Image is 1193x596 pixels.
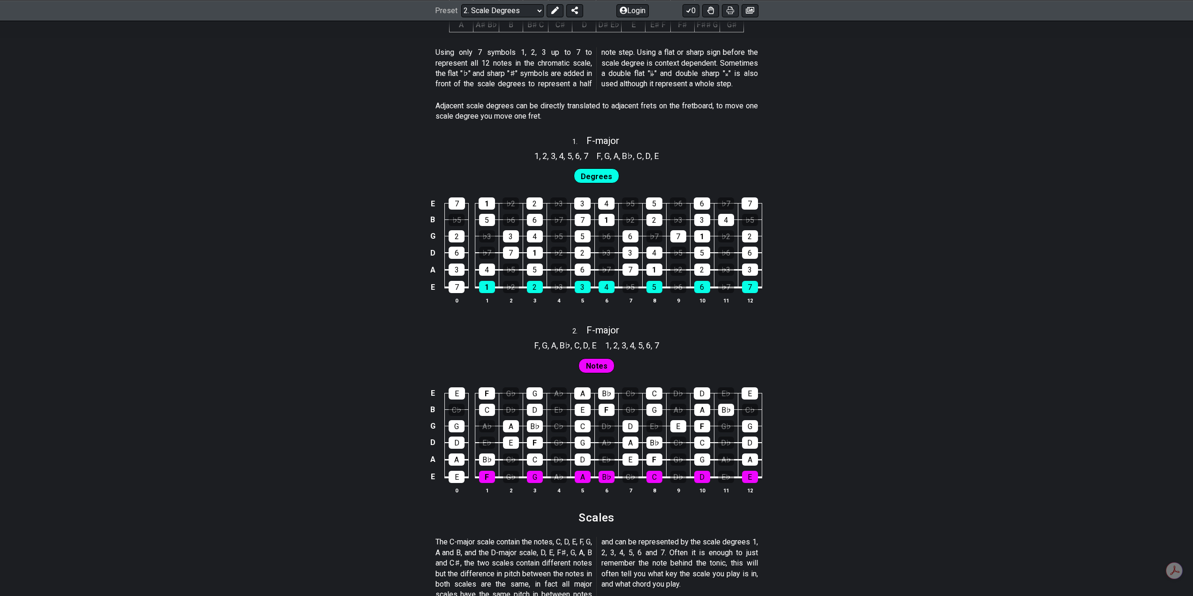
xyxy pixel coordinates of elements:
div: 1 [479,197,495,210]
div: F [646,453,662,466]
span: 4 [630,339,634,352]
button: Create image [742,4,758,17]
div: G♭ [503,471,519,483]
th: 10 [690,295,714,305]
div: G [646,404,662,416]
th: 12 [738,485,762,495]
div: G [449,420,465,432]
div: ♭7 [479,247,495,259]
div: ♭6 [718,247,734,259]
th: 7 [618,295,642,305]
td: B [499,17,523,32]
div: 4 [646,247,662,259]
span: , [563,150,567,162]
span: 2 . [572,326,586,337]
th: 5 [570,295,594,305]
td: E [427,278,438,296]
span: 2 [542,150,547,162]
span: , [539,150,543,162]
span: , [580,150,584,162]
div: 7 [670,230,686,242]
div: ♭3 [550,197,567,210]
div: 2 [694,264,710,276]
td: E [427,385,438,402]
span: 7 [654,339,659,352]
div: ♭6 [670,197,686,210]
div: ♭5 [742,214,758,226]
th: 3 [523,485,547,495]
div: 7 [623,264,638,276]
div: A♭ [551,471,567,483]
span: , [580,339,584,352]
div: C♭ [449,404,465,416]
div: 1 [646,264,662,276]
button: Toggle Dexterity for all fretkits [702,4,719,17]
div: ♭7 [718,197,734,210]
div: 3 [742,264,758,276]
td: C♯ [548,17,572,32]
div: D [742,437,758,449]
div: 7 [449,197,465,210]
span: B♭ [560,339,570,352]
td: F♯♯ G [695,17,720,32]
span: D [645,150,651,162]
td: B [427,401,438,418]
div: B♭ [646,437,662,449]
div: 5 [527,264,543,276]
div: 4 [599,281,615,293]
td: B [427,211,438,228]
span: 1 [534,150,539,162]
span: 1 [605,339,610,352]
div: ♭2 [503,197,519,210]
div: C♭ [551,420,567,432]
div: C♭ [742,404,758,416]
div: E♭ [718,387,734,400]
div: 6 [575,264,591,276]
div: 7 [742,197,758,210]
div: 1 [599,214,615,226]
select: Preset [461,4,544,17]
div: 2 [449,230,465,242]
span: , [556,339,560,352]
div: 1 [479,281,495,293]
div: B♭ [479,453,495,466]
th: 4 [547,485,570,495]
span: Preset [435,6,458,15]
div: C [527,453,543,466]
div: D♭ [670,471,686,483]
span: E [592,339,597,352]
td: D [427,434,438,451]
div: D♭ [599,420,615,432]
div: 7 [503,247,519,259]
div: ♭5 [670,247,686,259]
td: E♯ F [645,17,671,32]
div: F [479,471,495,483]
span: C [574,339,580,352]
div: D [527,404,543,416]
div: 6 [694,197,710,210]
th: 6 [594,295,618,305]
div: E [575,404,591,416]
div: ♭6 [551,264,567,276]
div: E♭ [479,437,495,449]
div: ♭7 [646,230,662,242]
div: G [527,471,543,483]
div: E [449,387,465,400]
div: 4 [718,214,734,226]
div: F [599,404,615,416]
div: G♭ [623,404,638,416]
th: 9 [666,485,690,495]
span: , [588,339,592,352]
span: 2 [613,339,618,352]
div: C♭ [503,453,519,466]
div: 6 [694,281,710,293]
div: C♭ [670,437,686,449]
span: , [570,339,574,352]
div: F [694,420,710,432]
td: E [427,196,438,212]
div: ♭3 [551,281,567,293]
th: 11 [714,485,738,495]
div: 3 [574,197,591,210]
div: A [503,420,519,432]
div: ♭2 [551,247,567,259]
